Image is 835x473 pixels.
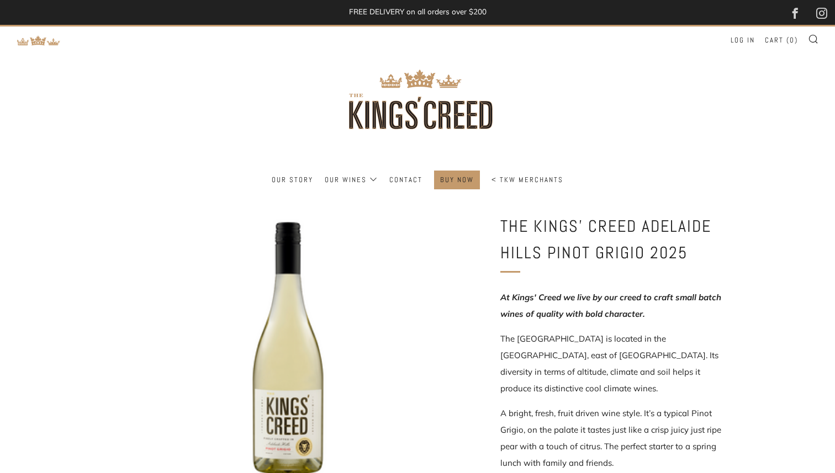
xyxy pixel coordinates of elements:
[389,171,422,189] a: Contact
[17,35,61,46] img: Return to TKW Merchants
[500,292,721,319] em: At Kings' Creed we live by our creed to craft small batch wines of quality with bold character.
[500,331,732,397] p: The [GEOGRAPHIC_DATA] is located in the [GEOGRAPHIC_DATA], east of [GEOGRAPHIC_DATA]. Its diversi...
[318,26,517,171] img: three kings wine merchants
[500,405,732,471] p: A bright, fresh, fruit driven wine style. It’s a typical Pinot Grigio, on the palate it tastes ju...
[765,31,798,49] a: Cart (0)
[440,171,474,189] a: BUY NOW
[325,171,378,189] a: Our Wines
[790,35,795,45] span: 0
[492,171,563,189] a: < TKW Merchants
[731,31,755,49] a: Log in
[17,34,61,45] a: Return to TKW Merchants
[500,213,732,266] h1: THE KINGS' CREED ADELAIDE HILLS PINOT GRIGIO 2025
[272,171,313,189] a: Our Story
